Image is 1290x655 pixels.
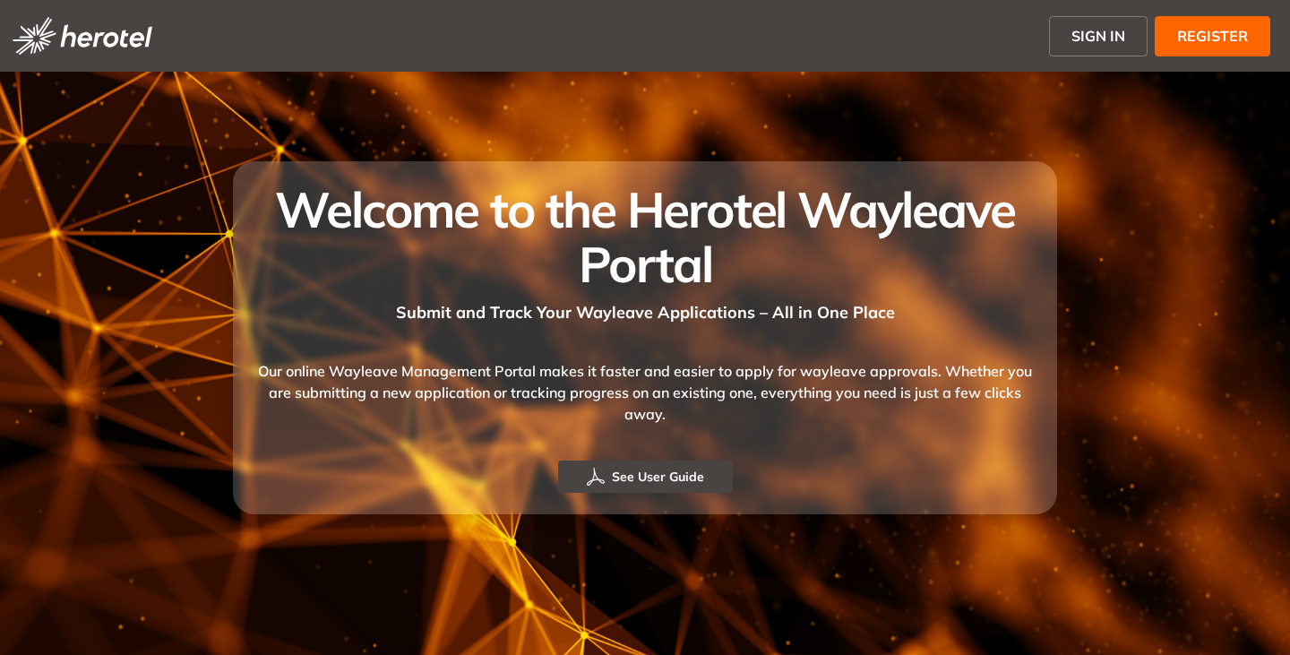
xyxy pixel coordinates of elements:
span: REGISTER [1177,25,1248,47]
button: REGISTER [1155,16,1270,56]
img: logo [13,17,152,55]
div: Our online Wayleave Management Portal makes it faster and easier to apply for wayleave approvals.... [254,324,1036,461]
span: Welcome to the Herotel Wayleave Portal [275,178,1014,295]
span: See User Guide [612,467,704,487]
button: See User Guide [558,461,733,493]
span: SIGN IN [1071,25,1125,47]
button: SIGN IN [1049,16,1148,56]
div: Submit and Track Your Wayleave Applications – All in One Place [254,291,1036,324]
